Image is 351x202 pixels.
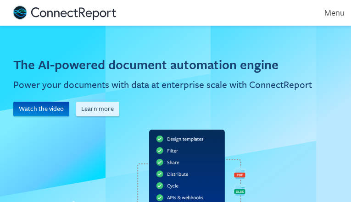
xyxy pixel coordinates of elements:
a: Watch the video [13,102,76,116]
button: Watch the video [13,102,69,116]
button: Learn more [76,102,120,116]
h2: Power your documents with data at enterprise scale with ConnectReport [13,78,312,92]
h1: The AI-powered document automation engine [13,55,279,73]
div: Menu [312,7,345,18]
